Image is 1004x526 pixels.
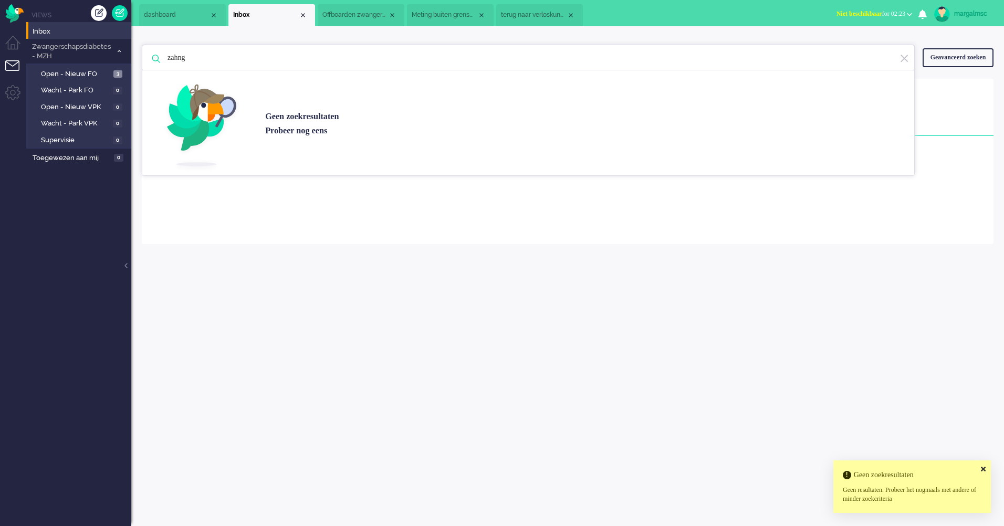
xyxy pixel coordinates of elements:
[228,4,315,26] li: View
[496,4,583,26] li: 14132
[41,69,111,79] span: Open - Nieuw FO
[41,119,110,129] span: Wacht - Park VPK
[144,10,210,19] span: dashboard
[954,8,993,19] div: margalmsc
[5,60,29,84] li: Tickets menu
[900,54,909,64] img: ic-exit.svg
[477,11,486,19] div: Close tab
[210,11,218,19] div: Close tab
[139,4,226,26] li: Dashboard
[5,85,29,109] li: Admin menu
[33,153,111,163] span: Toegewezen aan mij
[41,102,110,112] span: Open - Nieuw VPK
[41,135,110,145] span: Supervisie
[30,101,130,112] a: Open - Nieuw VPK 0
[501,10,567,19] span: terug naar verloskundige
[32,10,131,19] li: Views
[299,11,307,19] div: Close tab
[830,6,918,22] button: Niet beschikbaarfor 02:23
[113,70,122,78] span: 3
[30,134,130,145] a: Supervisie 0
[112,5,128,21] a: Quick Ticket
[5,7,24,15] a: Omnidesk
[932,6,993,22] a: margalmsc
[322,10,388,19] span: Offboarden zwangerschapsdiabetes.
[113,103,122,111] span: 0
[30,84,130,96] a: Wacht - Park FO 0
[388,11,396,19] div: Close tab
[113,87,122,94] span: 0
[41,86,110,96] span: Wacht - Park FO
[843,486,981,503] div: Geen resultaten. Probeer het nogmaals met andere of minder zoekcriteria
[113,120,122,128] span: 0
[830,3,918,26] li: Niet beschikbaarfor 02:23
[407,4,494,26] li: 14071
[114,154,123,162] span: 0
[412,10,477,19] span: Meting buiten grenswaarden (3)
[836,10,882,17] span: Niet beschikbaar
[91,5,107,21] div: Creëer ticket
[5,36,29,59] li: Dashboard menu
[30,117,130,129] a: Wacht - Park VPK 0
[113,136,122,144] span: 0
[30,152,131,163] a: Toegewezen aan mij 0
[836,10,905,17] span: for 02:23
[567,11,575,19] div: Close tab
[233,10,299,19] span: Inbox
[249,110,339,138] div: Geen zoekresultaten Probeer nog eens
[843,471,981,479] h4: Geen zoekresultaten
[30,25,131,37] a: Inbox
[5,4,24,23] img: flow_omnibird.svg
[158,70,249,175] img: inspector_bird.svg
[934,6,950,22] img: avatar
[33,27,131,37] span: Inbox
[30,42,112,61] span: Zwangerschapsdiabetes - MZH
[923,48,993,67] div: Geavanceerd zoeken
[30,68,130,79] a: Open - Nieuw FO 3
[160,45,900,70] input: Zoek: ticket ID, patiëntnaam, klant ID, inhoud, titel, adres
[318,4,404,26] li: 14134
